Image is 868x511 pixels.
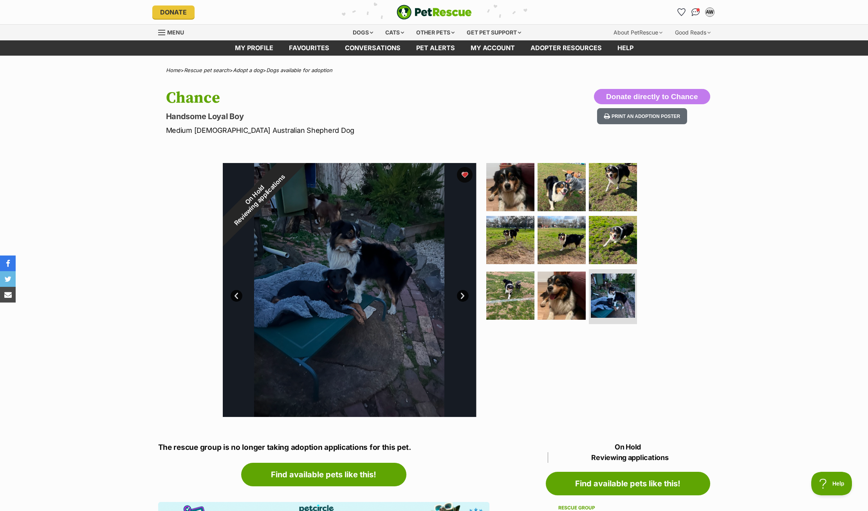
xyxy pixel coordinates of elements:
div: About PetRescue [608,25,668,40]
a: Home [166,67,180,73]
img: Photo of Chance [589,216,637,264]
a: My profile [227,40,281,56]
button: favourite [457,167,473,183]
img: Photo of Chance [538,163,586,211]
img: Photo of Chance [486,163,534,211]
img: logo-e224e6f780fb5917bec1dbf3a21bbac754714ae5b6737aabdf751b685950b380.svg [397,5,472,20]
a: Next [457,290,469,302]
p: The rescue group is no longer taking adoption applications for this pet. [158,442,489,453]
img: Photo of Chance [486,272,534,320]
img: Photo of Chance [591,274,635,318]
button: My account [704,6,716,18]
a: Find available pets like this! [241,463,406,486]
a: PetRescue [397,5,472,20]
a: Pet alerts [408,40,463,56]
ul: Account quick links [675,6,716,18]
a: Rescue pet search [184,67,229,73]
a: Donate [152,5,195,19]
p: Medium [DEMOGRAPHIC_DATA] Australian Shepherd Dog [166,125,497,136]
img: Photo of Chance [486,216,534,264]
div: AW [706,8,714,16]
a: Dogs available for adoption [266,67,332,73]
a: Menu [158,25,189,39]
a: Prev [231,290,242,302]
iframe: Help Scout Beacon - Open [811,472,852,495]
div: Get pet support [461,25,527,40]
span: Reviewing applications [233,173,286,227]
img: Photo of Chance [589,163,637,211]
div: Dogs [347,25,379,40]
a: Favourites [675,6,688,18]
button: Donate directly to Chance [594,89,710,105]
div: On Hold [201,141,313,253]
div: Other pets [411,25,460,40]
a: Conversations [689,6,702,18]
div: > > > [146,67,722,73]
div: Rescue group [558,505,698,511]
div: Good Reads [669,25,716,40]
a: Adopt a dog [233,67,263,73]
span: Menu [167,29,184,36]
p: On Hold [546,442,710,463]
a: My account [463,40,523,56]
img: chat-41dd97257d64d25036548639549fe6c8038ab92f7586957e7f3b1b290dea8141.svg [691,8,700,16]
a: Favourites [281,40,337,56]
a: Find available pets like this! [546,472,710,495]
p: Handsome Loyal Boy [166,111,497,122]
span: Reviewing applications [548,452,710,463]
button: Print an adoption poster [597,108,687,124]
a: Help [610,40,641,56]
img: Photo of Chance [538,272,586,320]
a: conversations [337,40,408,56]
h1: Chance [166,89,497,107]
img: Photo of Chance [538,216,586,264]
div: Cats [380,25,410,40]
a: Adopter resources [523,40,610,56]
